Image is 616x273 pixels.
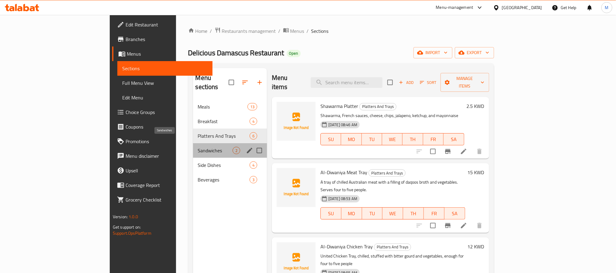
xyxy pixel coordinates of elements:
span: 4 [250,162,257,168]
span: [DATE] 08:46 AM [326,122,360,128]
span: FR [426,209,442,218]
span: Full Menu View [122,79,208,87]
h6: 15 KWD [468,168,484,177]
span: Meals [198,103,247,110]
span: Add [398,79,414,86]
span: Delicious Damascus Restaurant [188,46,284,60]
span: Open [287,51,301,56]
span: 1.0.0 [129,213,138,221]
span: Sections [122,65,208,72]
div: Beverages [198,176,250,183]
div: Platters And Trays [198,132,250,140]
span: Sort sections [238,75,252,90]
span: Sections [311,27,329,35]
button: export [455,47,494,58]
a: Grocery Checklist [112,192,213,207]
span: SU [323,135,339,144]
a: Branches [112,32,213,47]
a: Sections [117,61,213,76]
a: Edit Menu [117,90,213,105]
h6: 2.5 KWD [467,102,484,110]
a: Coverage Report [112,178,213,192]
button: edit [245,146,254,155]
button: SU [320,133,341,145]
div: items [250,176,257,183]
span: Shawarma Platter [320,102,358,111]
div: Beverages3 [193,172,267,187]
div: Breakfast4 [193,114,267,129]
a: Edit menu item [460,222,467,229]
div: Side Dishes [198,161,250,169]
span: SU [323,209,339,218]
span: import [418,49,448,57]
div: items [233,147,240,154]
a: Choice Groups [112,105,213,119]
div: items [250,132,257,140]
p: United Chicken Tray, chilled, stuffed with bitter gourd and vegetables, enough for four to five p... [320,252,465,268]
span: Edit Restaurant [126,21,208,28]
span: export [460,49,489,57]
div: Platters And Trays [369,169,406,177]
span: Promotions [126,138,208,145]
span: SA [446,135,462,144]
button: SU [320,207,341,219]
button: delete [472,218,487,233]
span: MO [344,209,360,218]
h2: Menu items [272,73,303,92]
p: Shawarma, French sauces, cheese, chips, jalapeno, ketchup, and mayonnaise [320,112,464,119]
span: Grocery Checklist [126,196,208,203]
button: import [414,47,452,58]
span: Version: [113,213,128,221]
span: WE [385,135,400,144]
a: Restaurants management [215,27,276,35]
span: Select section [384,76,396,89]
button: Add [396,78,416,87]
span: TU [365,209,380,218]
span: Branches [126,36,208,43]
div: Side Dishes4 [193,158,267,172]
span: Sandwiches [198,147,233,154]
span: WE [385,209,401,218]
span: Menu disclaimer [126,152,208,160]
a: Menu disclaimer [112,149,213,163]
span: 2 [233,148,240,154]
div: items [250,161,257,169]
h6: 12 KWD [468,242,484,251]
span: Select to update [427,145,439,158]
nav: Menu sections [193,97,267,189]
button: TU [362,207,383,219]
button: Branch-specific-item [441,144,455,159]
button: Manage items [441,73,489,92]
button: WE [382,133,403,145]
span: Al-Diwaniya Chicken Tray [320,242,373,251]
span: 13 [248,104,257,110]
a: Menus [283,27,304,35]
a: Support.OpsPlatform [113,229,151,237]
span: 4 [250,119,257,124]
button: TH [403,207,424,219]
button: Sort [418,78,438,87]
span: TU [364,135,380,144]
span: Choice Groups [126,109,208,116]
span: Platters And Trays [374,244,411,251]
span: Edit Menu [122,94,208,101]
span: Restaurants management [222,27,276,35]
span: Menus [127,50,208,57]
li: / [279,27,281,35]
button: FR [423,133,444,145]
button: FR [424,207,445,219]
span: Breakfast [198,118,250,125]
div: [GEOGRAPHIC_DATA] [502,4,542,11]
button: TH [403,133,423,145]
a: Upsell [112,163,213,178]
span: TH [406,209,421,218]
span: TH [405,135,420,144]
span: Sort [420,79,437,86]
button: delete [472,144,487,159]
span: Platters And Trays [360,103,396,110]
span: Upsell [126,167,208,174]
a: Coupons [112,119,213,134]
span: 3 [250,177,257,183]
